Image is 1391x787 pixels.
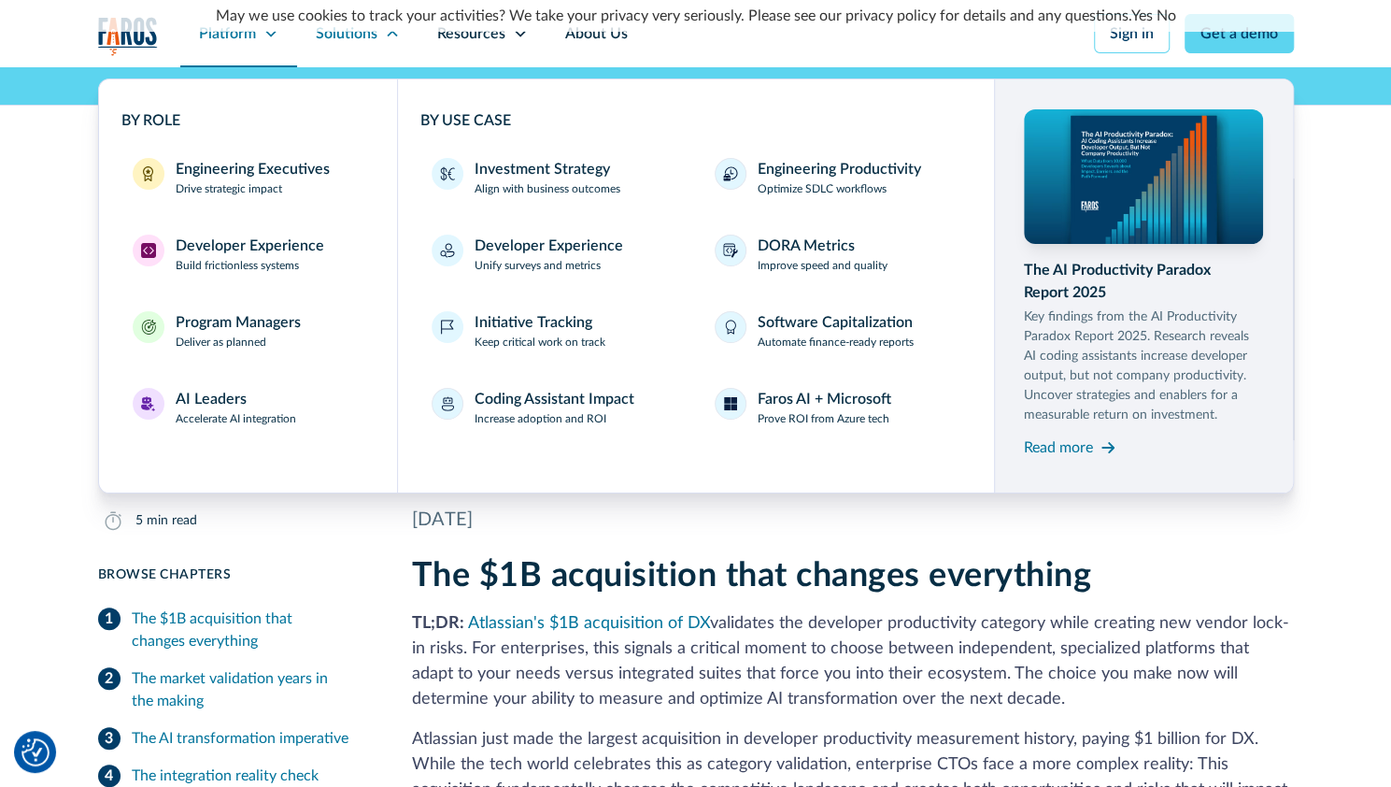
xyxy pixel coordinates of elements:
img: Program Managers [141,320,156,335]
div: The $1B acquisition that changes everything [132,608,367,652]
p: Optimize SDLC workflows [758,180,887,197]
a: Get a demo [1185,14,1294,53]
nav: Solutions [98,67,1294,494]
a: Sign in [1094,14,1170,53]
div: Initiative Tracking [475,311,592,334]
div: The AI transformation imperative [132,727,348,750]
div: Browse Chapters [98,565,367,585]
img: AI Leaders [141,396,156,411]
strong: The $1B acquisition that changes everything [412,559,1092,593]
button: Cookie Settings [21,738,50,766]
div: Resources [437,22,505,45]
img: Engineering Executives [141,166,156,181]
div: Program Managers [176,311,301,334]
a: DORA MetricsImprove speed and quality [703,223,972,285]
p: Deliver as planned [176,334,266,351]
a: Developer ExperienceDeveloper ExperienceBuild frictionless systems [121,223,376,285]
a: Investment StrategyAlign with business outcomes [420,147,688,208]
a: Atlassian's $1B acquisition of DX [468,615,710,632]
div: min read [147,511,197,531]
div: Developer Experience [176,235,324,257]
div: Coding Assistant Impact [475,388,634,410]
a: AI LeadersAI LeadersAccelerate AI integration [121,377,376,438]
p: Unify surveys and metrics [475,257,601,274]
div: [DATE] [412,506,1294,534]
p: Automate finance-ready reports [758,334,914,351]
div: Engineering Executives [176,158,330,180]
div: Engineering Productivity [758,158,921,180]
a: Coding Assistant ImpactIncrease adoption and ROI [420,377,688,438]
p: Key findings from the AI Productivity Paradox Report 2025. Research reveals AI coding assistants ... [1024,308,1263,425]
div: BY USE CASE [420,109,972,132]
div: Read more [1024,436,1093,459]
a: Initiative TrackingKeep critical work on track [420,300,688,362]
a: Software CapitalizationAutomate finance-ready reports [703,300,972,362]
p: Build frictionless systems [176,257,299,274]
p: Align with business outcomes [475,180,620,197]
a: The AI transformation imperative [98,720,367,757]
div: Solutions [316,22,377,45]
a: Faros AI + MicrosoftProve ROI from Azure tech [703,377,972,438]
div: The market validation years in the making [132,667,367,712]
a: No [1157,8,1176,23]
div: 5 [135,511,143,531]
img: Developer Experience [141,243,156,258]
a: Program ManagersProgram ManagersDeliver as planned [121,300,376,362]
div: The integration reality check [132,765,319,787]
div: BY ROLE [121,109,376,132]
strong: TL;DR: [412,615,464,632]
div: The AI Productivity Paradox Report 2025 [1024,259,1263,304]
div: Software Capitalization [758,311,913,334]
div: Faros AI + Microsoft [758,388,891,410]
p: Accelerate AI integration [176,410,296,427]
a: Engineering ExecutivesEngineering ExecutivesDrive strategic impact [121,147,376,208]
a: home [98,17,158,55]
div: Platform [199,22,256,45]
p: Keep critical work on track [475,334,605,351]
div: AI Leaders [176,388,247,410]
a: Yes [1131,8,1153,23]
img: Revisit consent button [21,738,50,766]
p: Improve speed and quality [758,257,887,274]
a: Developer ExperienceUnify surveys and metrics [420,223,688,285]
p: Increase adoption and ROI [475,410,606,427]
img: Logo of the analytics and reporting company Faros. [98,17,158,55]
div: DORA Metrics [758,235,855,257]
a: The $1B acquisition that changes everything [98,600,367,660]
p: Prove ROI from Azure tech [758,410,889,427]
div: Developer Experience [475,235,623,257]
p: Drive strategic impact [176,180,282,197]
p: validates the developer productivity category while creating new vendor lock-in risks. For enterp... [412,611,1294,712]
div: Investment Strategy [475,158,610,180]
a: The market validation years in the making [98,660,367,720]
a: The AI Productivity Paradox Report 2025Key findings from the AI Productivity Paradox Report 2025.... [1024,109,1263,463]
a: Engineering ProductivityOptimize SDLC workflows [703,147,972,208]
